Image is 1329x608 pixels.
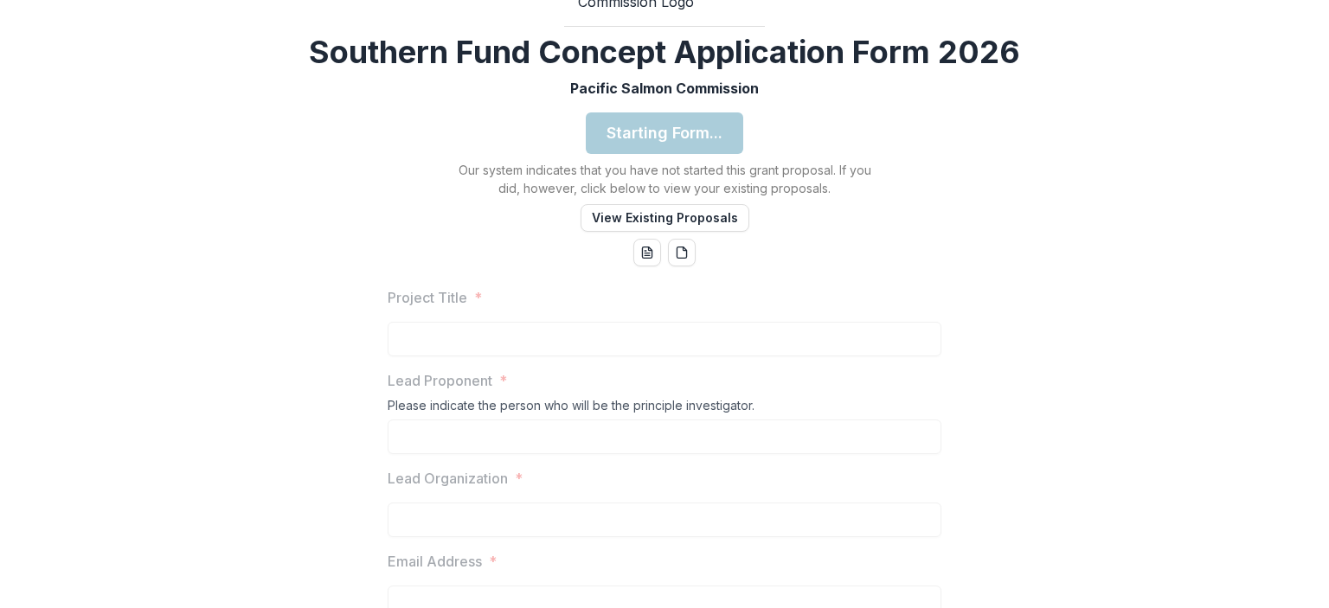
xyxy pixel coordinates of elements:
[581,204,749,232] button: View Existing Proposals
[570,78,759,99] p: Pacific Salmon Commission
[388,398,941,419] div: Please indicate the person who will be the principle investigator.
[309,34,1020,71] h2: Southern Fund Concept Application Form 2026
[586,112,743,154] button: Starting Form...
[388,370,492,391] p: Lead Proponent
[388,551,482,572] p: Email Address
[668,239,696,266] button: pdf-download
[448,161,881,197] p: Our system indicates that you have not started this grant proposal. If you did, however, click be...
[388,287,467,308] p: Project Title
[633,239,661,266] button: word-download
[388,468,508,489] p: Lead Organization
